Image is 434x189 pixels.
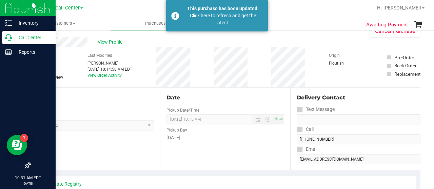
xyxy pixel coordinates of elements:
[87,52,112,58] label: Last Modified
[16,16,110,30] a: Customers
[87,60,132,66] div: [PERSON_NAME]
[297,134,420,144] input: Format: (999) 999-9999
[183,12,263,26] div: Click here to refresh and get the latest.
[3,181,53,186] p: [DATE]
[297,144,317,154] label: Email
[394,62,417,69] div: Back Order
[377,5,421,10] span: Hi, [PERSON_NAME]!
[5,34,12,41] inline-svg: Call Center
[166,127,187,133] label: Pickup Day
[5,49,12,55] inline-svg: Reports
[12,48,53,56] p: Reports
[7,135,27,155] iframe: Resource center
[20,134,28,142] iframe: Resource center unread badge
[30,94,154,102] div: Location
[166,94,284,102] div: Date
[5,20,12,26] inline-svg: Inventory
[183,5,263,12] div: This purchase has been updated!
[329,60,363,66] div: Flourish
[110,16,204,30] a: Purchases
[329,52,340,58] label: Origin
[394,71,420,77] div: Replacement
[166,134,284,141] div: [DATE]
[297,94,420,102] div: Delivery Contact
[166,107,199,113] label: Pickup Date/Time
[3,175,53,181] p: 10:31 AM EDT
[98,39,125,46] span: View Profile
[87,66,132,72] div: [DATE] 10:14:58 AM EDT
[111,20,204,26] span: Purchases
[16,20,110,26] span: Customers
[55,5,80,11] span: Call Center
[297,124,314,134] label: Call
[12,33,53,42] p: Call Center
[297,114,420,124] input: Format: (999) 999-9999
[370,25,420,38] button: Cancel Purchase
[297,104,335,114] label: Text Message
[366,21,408,29] span: Awaiting Payment
[12,19,53,27] p: Inventory
[87,73,122,78] a: View Order Activity
[394,54,414,61] div: Pre-Order
[41,181,82,187] a: View State Registry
